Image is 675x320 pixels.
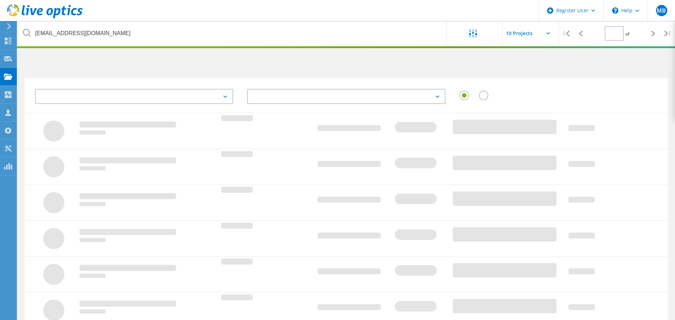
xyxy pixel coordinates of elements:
span: of [625,31,629,37]
input: undefined [18,21,447,46]
div: | [559,21,573,46]
span: MB [657,8,666,13]
a: Live Optics Dashboard [7,15,83,20]
div: | [661,21,675,46]
svg: \n [612,7,618,14]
